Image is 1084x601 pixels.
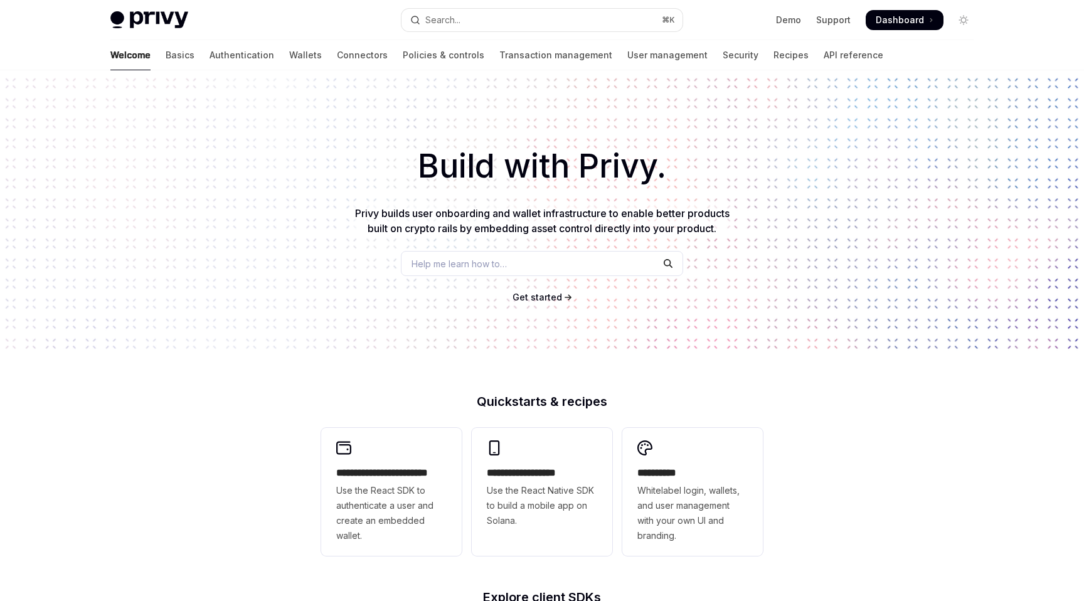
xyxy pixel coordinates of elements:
span: Help me learn how to… [412,257,507,270]
span: Use the React SDK to authenticate a user and create an embedded wallet. [336,483,447,543]
span: Use the React Native SDK to build a mobile app on Solana. [487,483,597,528]
span: Privy builds user onboarding and wallet infrastructure to enable better products built on crypto ... [355,207,730,235]
a: Support [816,14,851,26]
span: ⌘ K [662,15,675,25]
span: Dashboard [876,14,924,26]
a: Welcome [110,40,151,70]
a: Wallets [289,40,322,70]
a: Basics [166,40,194,70]
a: Demo [776,14,801,26]
a: Security [723,40,758,70]
a: **** *****Whitelabel login, wallets, and user management with your own UI and branding. [622,428,763,556]
a: Dashboard [866,10,943,30]
button: Open search [401,9,683,31]
a: **** **** **** ***Use the React Native SDK to build a mobile app on Solana. [472,428,612,556]
div: Search... [425,13,460,28]
a: Authentication [210,40,274,70]
h1: Build with Privy. [20,142,1064,191]
a: API reference [824,40,883,70]
a: Get started [513,291,562,304]
a: Policies & controls [403,40,484,70]
span: Whitelabel login, wallets, and user management with your own UI and branding. [637,483,748,543]
h2: Quickstarts & recipes [321,395,763,408]
button: Toggle dark mode [954,10,974,30]
a: User management [627,40,708,70]
a: Recipes [773,40,809,70]
a: Transaction management [499,40,612,70]
img: light logo [110,11,188,29]
span: Get started [513,292,562,302]
a: Connectors [337,40,388,70]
